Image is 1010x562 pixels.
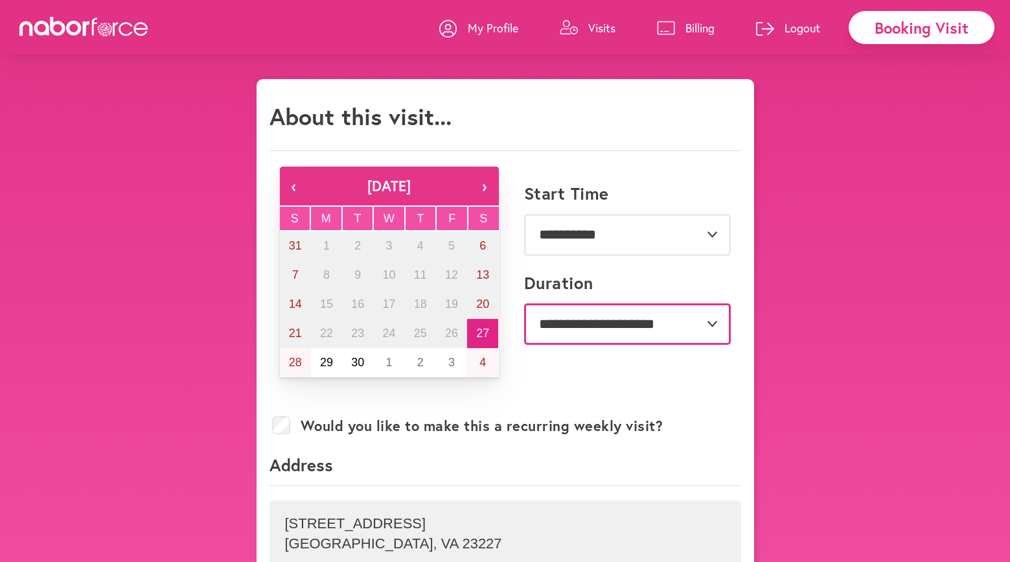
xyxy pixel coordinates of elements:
[479,239,486,252] abbr: September 6, 2025
[301,417,663,434] label: Would you like to make this a recurring weekly visit?
[849,11,994,44] div: Booking Visit
[417,212,424,225] abbr: Thursday
[405,261,436,290] button: September 11, 2025
[382,298,395,310] abbr: September 17, 2025
[342,319,373,348] button: September 23, 2025
[289,327,302,340] abbr: September 21, 2025
[414,298,427,310] abbr: September 18, 2025
[405,319,436,348] button: September 25, 2025
[321,212,331,225] abbr: Monday
[479,356,486,369] abbr: October 4, 2025
[467,261,498,290] button: September 13, 2025
[351,298,364,310] abbr: September 16, 2025
[417,239,424,252] abbr: September 4, 2025
[280,231,311,261] button: August 31, 2025
[291,212,299,225] abbr: Sunday
[448,356,455,369] abbr: October 3, 2025
[436,348,467,377] button: October 3, 2025
[270,454,741,486] p: Address
[311,319,342,348] button: September 22, 2025
[311,261,342,290] button: September 8, 2025
[467,290,498,319] button: September 20, 2025
[320,356,333,369] abbr: September 29, 2025
[414,327,427,340] abbr: September 25, 2025
[285,515,726,532] p: [STREET_ADDRESS]
[445,268,458,281] abbr: September 12, 2025
[342,231,373,261] button: September 2, 2025
[382,268,395,281] abbr: September 10, 2025
[448,212,455,225] abbr: Friday
[373,290,404,319] button: September 17, 2025
[289,356,302,369] abbr: September 28, 2025
[524,273,593,293] label: Duration
[385,239,392,252] abbr: September 3, 2025
[320,298,333,310] abbr: September 15, 2025
[479,212,487,225] abbr: Saturday
[354,212,361,225] abbr: Tuesday
[351,356,364,369] abbr: September 30, 2025
[476,298,489,310] abbr: September 20, 2025
[373,231,404,261] button: September 3, 2025
[385,356,392,369] abbr: October 1, 2025
[280,348,311,377] button: September 28, 2025
[417,356,424,369] abbr: October 2, 2025
[756,8,820,47] a: Logout
[320,327,333,340] abbr: September 22, 2025
[445,327,458,340] abbr: September 26, 2025
[405,290,436,319] button: September 18, 2025
[560,8,615,47] a: Visits
[476,327,489,340] abbr: September 27, 2025
[657,8,715,47] a: Billing
[373,261,404,290] button: September 10, 2025
[342,261,373,290] button: September 9, 2025
[467,319,498,348] button: September 27, 2025
[467,231,498,261] button: September 6, 2025
[280,261,311,290] button: September 7, 2025
[467,348,498,377] button: October 4, 2025
[270,102,452,130] h1: About this visit...
[588,20,615,36] p: Visits
[685,20,715,36] p: Billing
[289,298,302,310] abbr: September 14, 2025
[311,290,342,319] button: September 15, 2025
[311,348,342,377] button: September 29, 2025
[439,8,518,47] a: My Profile
[292,268,299,281] abbr: September 7, 2025
[351,327,364,340] abbr: September 23, 2025
[785,20,820,36] p: Logout
[373,319,404,348] button: September 24, 2025
[468,20,518,36] p: My Profile
[405,348,436,377] button: October 2, 2025
[405,231,436,261] button: September 4, 2025
[373,348,404,377] button: October 1, 2025
[289,239,302,252] abbr: August 31, 2025
[436,319,467,348] button: September 26, 2025
[280,319,311,348] button: September 21, 2025
[436,290,467,319] button: September 19, 2025
[280,290,311,319] button: September 14, 2025
[342,290,373,319] button: September 16, 2025
[414,268,427,281] abbr: September 11, 2025
[323,268,330,281] abbr: September 8, 2025
[280,167,308,205] button: ‹
[285,535,726,552] p: [GEOGRAPHIC_DATA] , VA 23227
[382,327,395,340] abbr: September 24, 2025
[308,167,470,205] button: [DATE]
[354,268,361,281] abbr: September 9, 2025
[311,231,342,261] button: September 1, 2025
[323,239,330,252] abbr: September 1, 2025
[476,268,489,281] abbr: September 13, 2025
[342,348,373,377] button: September 30, 2025
[448,239,455,252] abbr: September 5, 2025
[384,212,395,225] abbr: Wednesday
[445,298,458,310] abbr: September 19, 2025
[436,261,467,290] button: September 12, 2025
[436,231,467,261] button: September 5, 2025
[354,239,361,252] abbr: September 2, 2025
[524,183,609,204] label: Start Time
[470,167,499,205] button: ›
